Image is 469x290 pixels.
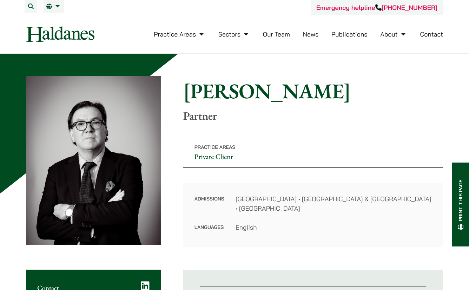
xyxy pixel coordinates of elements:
[194,223,224,232] dt: Languages
[236,194,432,213] dd: [GEOGRAPHIC_DATA] • [GEOGRAPHIC_DATA] & [GEOGRAPHIC_DATA] • [GEOGRAPHIC_DATA]
[194,152,233,161] a: Private Client
[194,194,224,223] dt: Admissions
[183,109,443,123] p: Partner
[331,30,368,38] a: Publications
[26,26,94,42] img: Logo of Haldanes
[380,30,407,38] a: About
[46,4,61,9] a: EN
[183,78,443,104] h1: [PERSON_NAME]
[303,30,319,38] a: News
[194,144,236,150] span: Practice Areas
[420,30,443,38] a: Contact
[316,4,437,12] a: Emergency helpline[PHONE_NUMBER]
[218,30,250,38] a: Sectors
[263,30,290,38] a: Our Team
[236,223,432,232] dd: English
[154,30,205,38] a: Practice Areas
